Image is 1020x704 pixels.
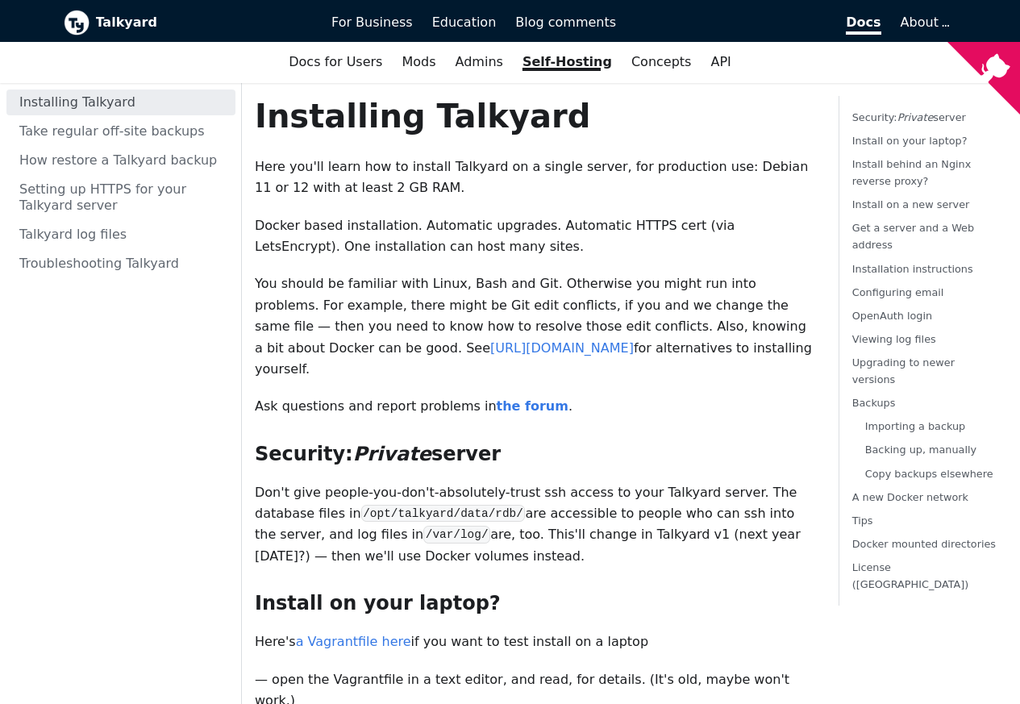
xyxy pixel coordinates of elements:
a: Take regular off-site backups [6,119,235,144]
p: Ask questions and report problems in . [255,396,813,417]
a: Talkyard log files [6,222,235,248]
a: a Vagrantfile here [296,634,411,649]
a: Docker mounted directories [852,538,996,550]
a: the forum [497,398,568,414]
h3: Security: server [255,442,813,466]
a: Installation instructions [852,263,973,275]
a: Installing Talkyard [6,90,235,115]
p: Don't give people-you-don't-absolutely-trust ssh access to your Talkyard server. The database fil... [255,482,813,568]
code: /opt/talkyard/data/rdb/ [361,505,526,522]
a: Get a server and a Web address [852,223,974,252]
a: OpenAuth login [852,310,932,322]
a: Configuring email [852,286,944,298]
span: Education [432,15,497,30]
h3: Install on your laptop? [255,591,813,615]
a: Setting up HTTPS for your Talkyard server [6,177,235,219]
a: Self-Hosting [513,48,622,76]
p: Docker based installation. Automatic upgrades. Automatic HTTPS cert (via LetsEncrypt). One instal... [255,215,813,258]
a: License ([GEOGRAPHIC_DATA]) [852,561,969,590]
a: API [701,48,740,76]
a: Blog comments [506,9,626,36]
code: /var/log/ [423,526,490,543]
a: Education [423,9,506,36]
a: How restore a Talkyard backup [6,148,235,173]
a: About [901,15,947,30]
a: Admins [446,48,513,76]
a: Upgrading to newer versions [852,356,955,385]
a: Talkyard logoTalkyard [64,10,310,35]
a: A new Docker network [852,491,968,503]
a: Backups [852,397,896,409]
p: You should be familiar with Linux, Bash and Git. Otherwise you might run into problems. For examp... [255,273,813,380]
a: Install on a new server [852,198,970,210]
a: Install on your laptop? [852,135,968,147]
a: Viewing log files [852,333,936,345]
a: Backing up, manually [865,444,976,456]
a: Docs for Users [279,48,392,76]
span: For Business [331,15,413,30]
img: Talkyard logo [64,10,90,35]
a: [URL][DOMAIN_NAME] [490,340,634,356]
a: Troubleshooting Talkyard [6,251,235,277]
a: Importing a backup [865,421,966,433]
span: Blog comments [515,15,616,30]
p: Here's if you want to test install on a laptop [255,631,813,652]
a: For Business [322,9,423,36]
a: Install behind an Nginx reverse proxy? [852,158,972,187]
a: Concepts [622,48,702,76]
span: Docs [846,15,881,35]
a: Copy backups elsewhere [865,468,993,480]
em: Private [897,111,934,123]
a: Docs [626,9,891,36]
p: Here you'll learn how to install Talkyard on a single server, for production use: Debian 11 or 12... [255,156,813,199]
b: Talkyard [96,12,310,33]
h1: Installing Talkyard [255,96,813,136]
a: Security:Privateserver [852,111,966,123]
a: Mods [392,48,445,76]
em: Private [353,443,431,465]
a: Tips [852,514,873,527]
